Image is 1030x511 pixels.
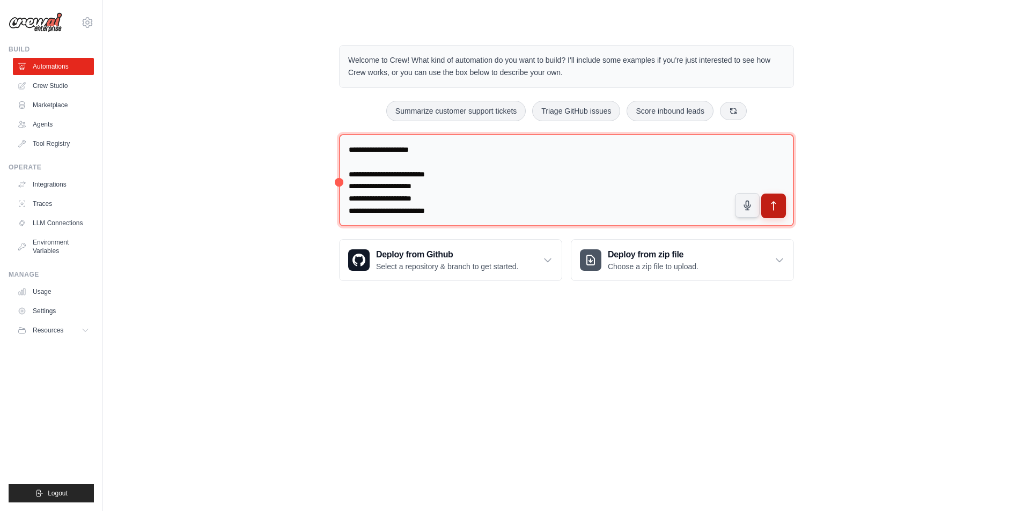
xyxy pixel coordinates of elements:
a: Crew Studio [13,77,94,94]
p: Welcome to Crew! What kind of automation do you want to build? I'll include some examples if you'... [348,54,785,79]
a: Automations [13,58,94,75]
button: Logout [9,484,94,502]
a: Traces [13,195,94,212]
h3: Deploy from zip file [608,248,698,261]
a: Settings [13,302,94,320]
button: Summarize customer support tickets [386,101,526,121]
a: Agents [13,116,94,133]
button: Resources [13,322,94,339]
a: Marketplace [13,97,94,114]
button: Triage GitHub issues [532,101,620,121]
div: Manage [9,270,94,279]
a: Integrations [13,176,94,193]
span: Logout [48,489,68,498]
span: Resources [33,326,63,335]
a: Environment Variables [13,234,94,260]
img: Logo [9,12,62,33]
a: Tool Registry [13,135,94,152]
button: Score inbound leads [627,101,713,121]
a: LLM Connections [13,214,94,232]
p: Choose a zip file to upload. [608,261,698,272]
h3: Deploy from Github [376,248,518,261]
div: Operate [9,163,94,172]
p: Select a repository & branch to get started. [376,261,518,272]
a: Usage [13,283,94,300]
div: Build [9,45,94,54]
